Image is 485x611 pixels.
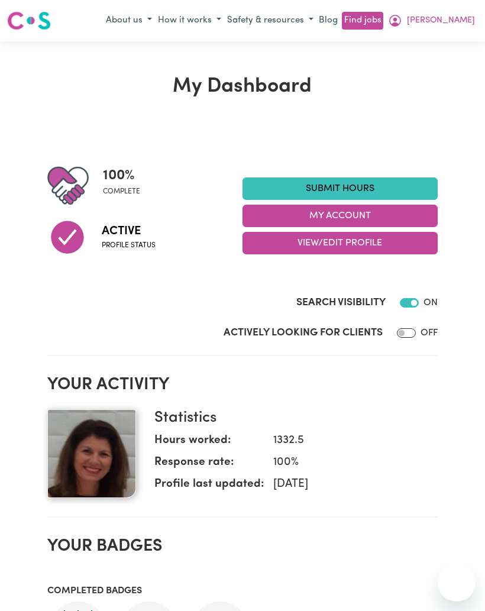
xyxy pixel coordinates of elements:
dt: Response rate: [154,454,264,476]
span: OFF [421,328,438,338]
label: Actively Looking for Clients [224,325,383,341]
button: View/Edit Profile [242,232,438,254]
a: Blog [316,12,340,30]
span: [PERSON_NAME] [407,14,475,27]
div: Profile completeness: 100% [103,165,150,206]
span: 100 % [103,165,140,186]
dd: 1332.5 [264,432,428,450]
dd: [DATE] [264,476,428,493]
span: Active [102,222,156,240]
h1: My Dashboard [47,75,437,99]
h3: Statistics [154,409,428,428]
a: Submit Hours [242,177,438,200]
button: My Account [242,205,438,227]
button: My Account [385,11,478,31]
a: Find jobs [342,12,383,30]
h2: Your activity [47,375,437,395]
dd: 100 % [264,454,428,471]
h3: Completed badges [47,586,437,597]
span: ON [423,298,438,308]
img: Careseekers logo [7,10,51,31]
dt: Profile last updated: [154,476,264,498]
img: Your profile picture [47,409,136,498]
a: Careseekers logo [7,7,51,34]
button: About us [103,11,155,31]
button: Safety & resources [224,11,316,31]
span: complete [103,186,140,197]
dt: Hours worked: [154,432,264,454]
span: Profile status [102,240,156,251]
label: Search Visibility [296,295,386,311]
h2: Your badges [47,536,437,557]
button: How it works [155,11,224,31]
iframe: Button to launch messaging window [438,564,476,602]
